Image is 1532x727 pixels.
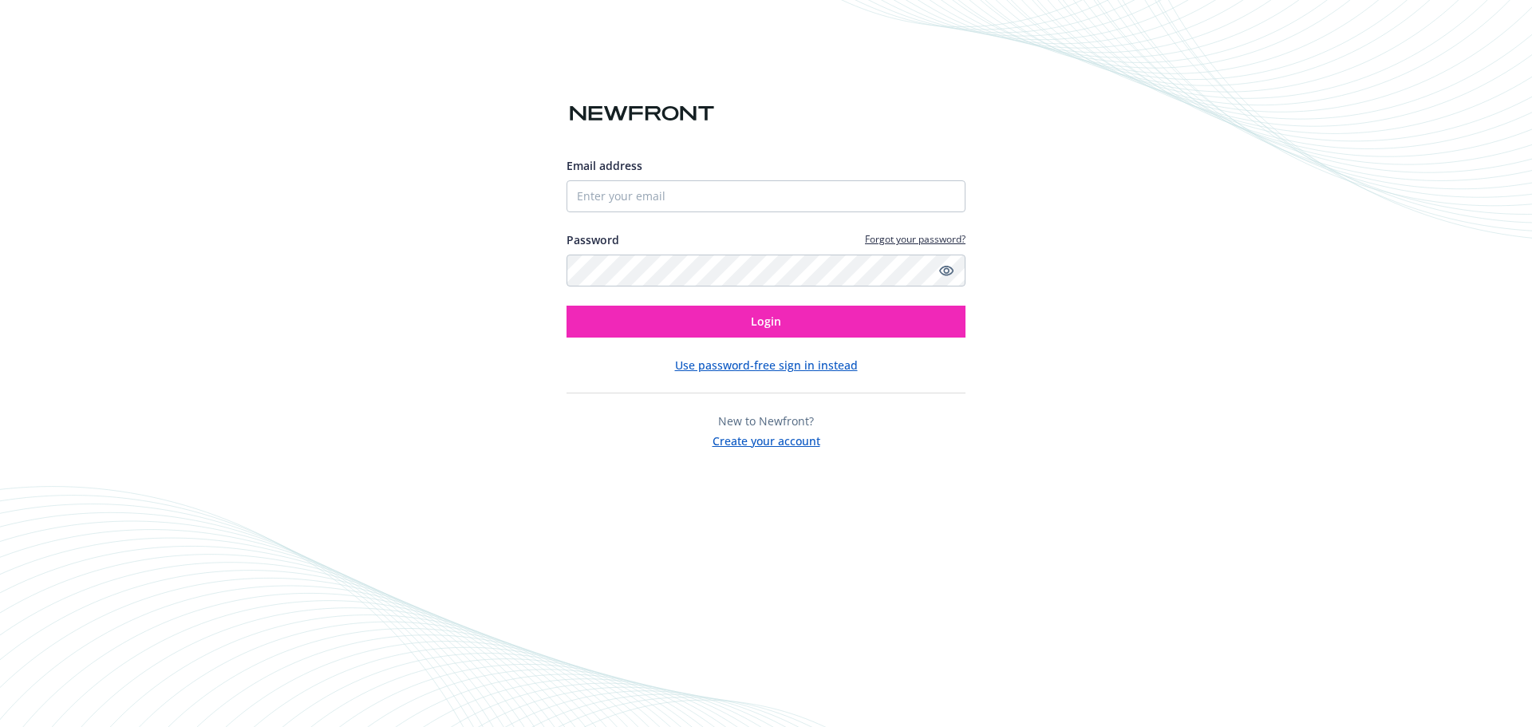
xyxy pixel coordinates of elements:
[675,357,858,373] button: Use password-free sign in instead
[567,180,965,212] input: Enter your email
[865,232,965,246] a: Forgot your password?
[937,261,956,280] a: Show password
[567,231,619,248] label: Password
[713,429,820,449] button: Create your account
[567,158,642,173] span: Email address
[751,314,781,329] span: Login
[567,255,965,286] input: Enter your password
[718,413,814,429] span: New to Newfront?
[567,306,965,338] button: Login
[567,100,717,128] img: Newfront logo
